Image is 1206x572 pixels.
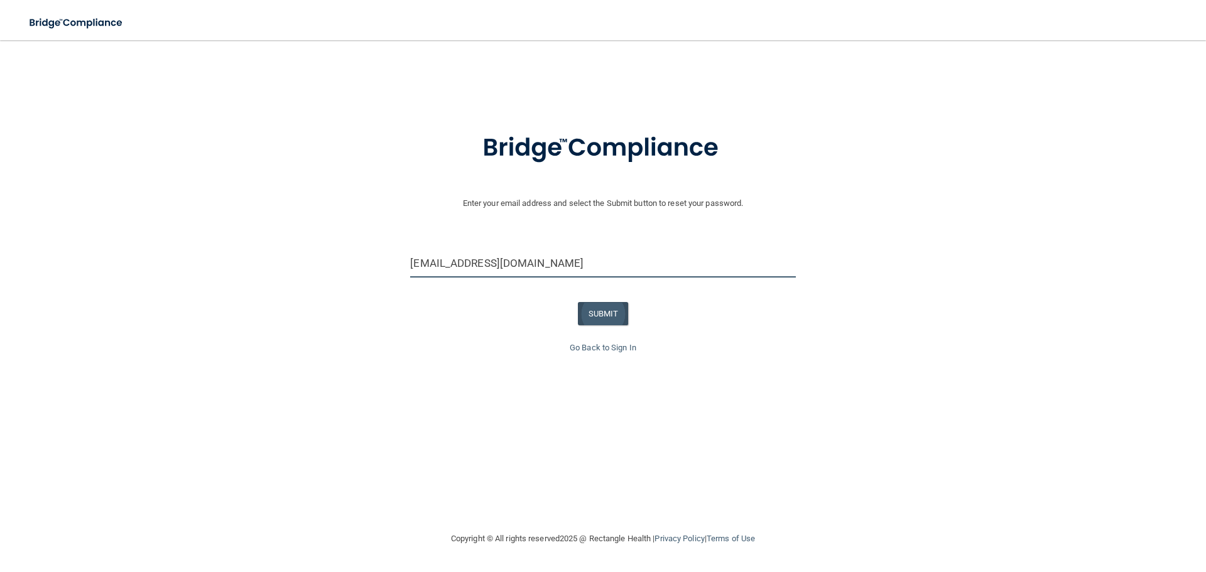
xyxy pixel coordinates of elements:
img: bridge_compliance_login_screen.278c3ca4.svg [457,116,749,181]
iframe: Drift Widget Chat Controller [989,483,1191,533]
a: Privacy Policy [655,534,704,543]
a: Go Back to Sign In [570,343,636,352]
input: Email [410,249,795,278]
a: Terms of Use [707,534,755,543]
img: bridge_compliance_login_screen.278c3ca4.svg [19,10,134,36]
div: Copyright © All rights reserved 2025 @ Rectangle Health | | [374,519,832,559]
button: SUBMIT [578,302,629,325]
